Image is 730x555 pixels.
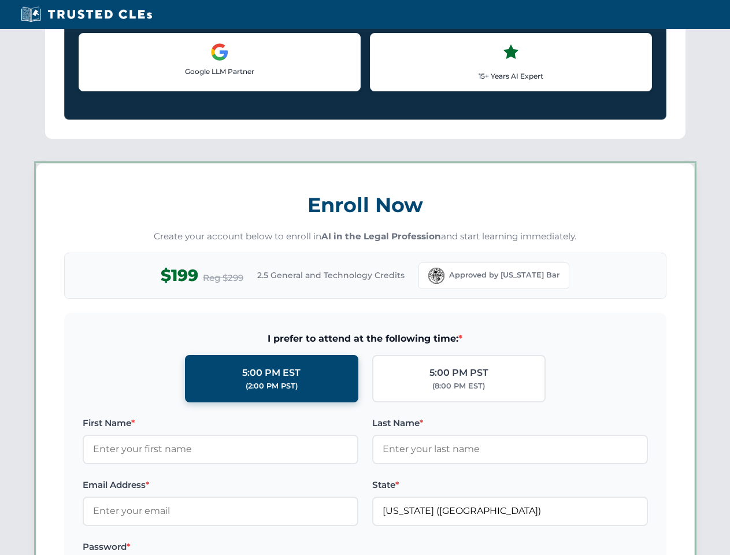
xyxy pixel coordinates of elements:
label: State [372,478,648,492]
input: Enter your first name [83,435,358,464]
img: Florida Bar [428,268,444,284]
span: Approved by [US_STATE] Bar [449,269,559,281]
div: 5:00 PM PST [429,365,488,380]
label: First Name [83,416,358,430]
p: 15+ Years AI Expert [380,71,642,82]
span: Reg $299 [203,271,243,285]
h3: Enroll Now [64,187,666,223]
span: I prefer to attend at the following time: [83,331,648,346]
img: Trusted CLEs [17,6,155,23]
label: Password [83,540,358,554]
p: Create your account below to enroll in and start learning immediately. [64,230,666,243]
span: $199 [161,262,198,288]
label: Last Name [372,416,648,430]
input: Enter your email [83,497,358,526]
div: 5:00 PM EST [242,365,301,380]
strong: AI in the Legal Profession [321,231,441,242]
input: Enter your last name [372,435,648,464]
input: Florida (FL) [372,497,648,526]
label: Email Address [83,478,358,492]
div: (8:00 PM EST) [432,380,485,392]
p: Google LLM Partner [88,66,351,77]
img: Google [210,43,229,61]
span: 2.5 General and Technology Credits [257,269,405,282]
div: (2:00 PM PST) [246,380,298,392]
